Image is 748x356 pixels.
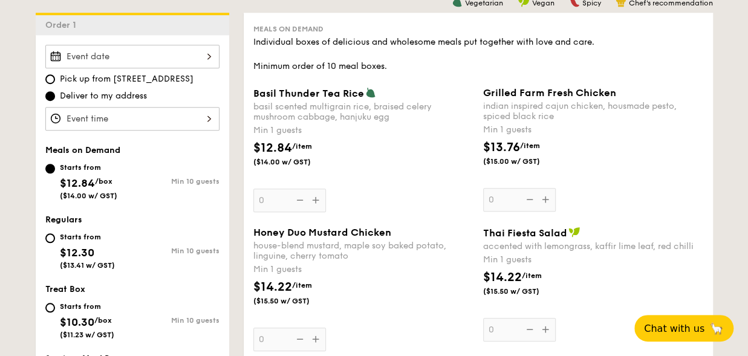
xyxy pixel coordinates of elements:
span: /box [94,316,112,325]
span: $10.30 [60,316,94,329]
span: ($15.00 w/ GST) [483,157,565,166]
span: Pick up from [STREET_ADDRESS] [60,73,194,85]
span: Chat with us [644,323,704,334]
div: Starts from [60,232,115,242]
span: ($11.23 w/ GST) [60,331,114,339]
input: Event date [45,45,220,68]
span: $14.22 [483,270,522,285]
div: basil scented multigrain rice, braised celery mushroom cabbage, hanjuku egg [253,102,473,122]
div: indian inspired cajun chicken, housmade pesto, spiced black rice [483,101,703,121]
span: Treat Box [45,284,85,294]
input: Starts from$10.30/box($11.23 w/ GST)Min 10 guests [45,303,55,312]
input: Starts from$12.30($13.41 w/ GST)Min 10 guests [45,233,55,243]
span: /item [520,141,540,150]
div: house-blend mustard, maple soy baked potato, linguine, cherry tomato [253,241,473,261]
span: Order 1 [45,20,81,30]
div: Min 10 guests [132,247,220,255]
div: Starts from [60,302,114,311]
span: ($15.50 w/ GST) [483,286,565,296]
div: Min 1 guests [253,125,473,137]
button: Chat with us🦙 [634,315,733,341]
span: $14.22 [253,280,292,294]
span: /box [95,177,112,186]
span: $12.84 [60,176,95,190]
div: Min 1 guests [483,124,703,136]
span: /item [522,271,542,280]
span: Basil Thunder Tea Rice [253,88,364,99]
span: Thai Fiesta Salad [483,227,567,239]
span: $12.30 [60,246,94,259]
span: ($13.41 w/ GST) [60,261,115,270]
span: Meals on Demand [253,25,324,33]
input: Starts from$12.84/box($14.00 w/ GST)Min 10 guests [45,164,55,173]
img: icon-vegan.f8ff3823.svg [568,227,581,238]
div: Min 1 guests [483,254,703,266]
span: Grilled Farm Fresh Chicken [483,87,616,99]
span: $12.84 [253,141,292,155]
span: $13.76 [483,140,520,155]
div: Starts from [60,163,117,172]
input: Event time [45,107,220,131]
span: Regulars [45,215,82,225]
span: Meals on Demand [45,145,120,155]
img: icon-vegetarian.fe4039eb.svg [365,87,376,98]
div: Min 10 guests [132,177,220,186]
input: Pick up from [STREET_ADDRESS] [45,74,55,84]
span: ($15.50 w/ GST) [253,296,336,306]
div: Min 10 guests [132,316,220,325]
div: Individual boxes of delicious and wholesome meals put together with love and care. Minimum order ... [253,36,703,73]
input: Deliver to my address [45,91,55,101]
span: ($14.00 w/ GST) [60,192,117,200]
div: accented with lemongrass, kaffir lime leaf, red chilli [483,241,703,251]
span: ($14.00 w/ GST) [253,157,336,167]
div: Min 1 guests [253,264,473,276]
span: Deliver to my address [60,90,147,102]
span: Honey Duo Mustard Chicken [253,227,391,238]
span: 🦙 [709,322,724,335]
span: /item [292,142,312,150]
span: /item [292,281,312,290]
